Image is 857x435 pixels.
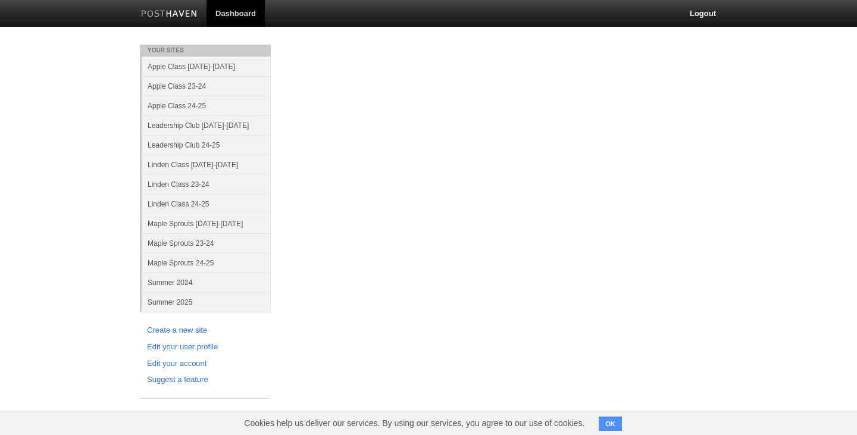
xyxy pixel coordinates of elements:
[142,155,271,174] a: Linden Class [DATE]-[DATE]
[147,358,264,370] a: Edit your account
[142,253,271,273] a: Maple Sprouts 24-25
[142,96,271,115] a: Apple Class 24-25
[142,292,271,312] a: Summer 2025
[142,214,271,233] a: Maple Sprouts [DATE]-[DATE]
[147,341,264,353] a: Edit your user profile
[142,273,271,292] a: Summer 2024
[142,76,271,96] a: Apple Class 23-24
[140,45,271,57] li: Your Sites
[142,115,271,135] a: Leadership Club [DATE]-[DATE]
[142,233,271,253] a: Maple Sprouts 23-24
[147,324,264,337] a: Create a new site
[147,374,264,386] a: Suggest a feature
[142,174,271,194] a: Linden Class 23-24
[141,10,198,19] img: Posthaven-bar
[142,57,271,76] a: Apple Class [DATE]-[DATE]
[599,417,622,431] button: OK
[232,411,596,435] span: Cookies help us deliver our services. By using our services, you agree to our use of cookies.
[142,135,271,155] a: Leadership Club 24-25
[142,194,271,214] a: Linden Class 24-25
